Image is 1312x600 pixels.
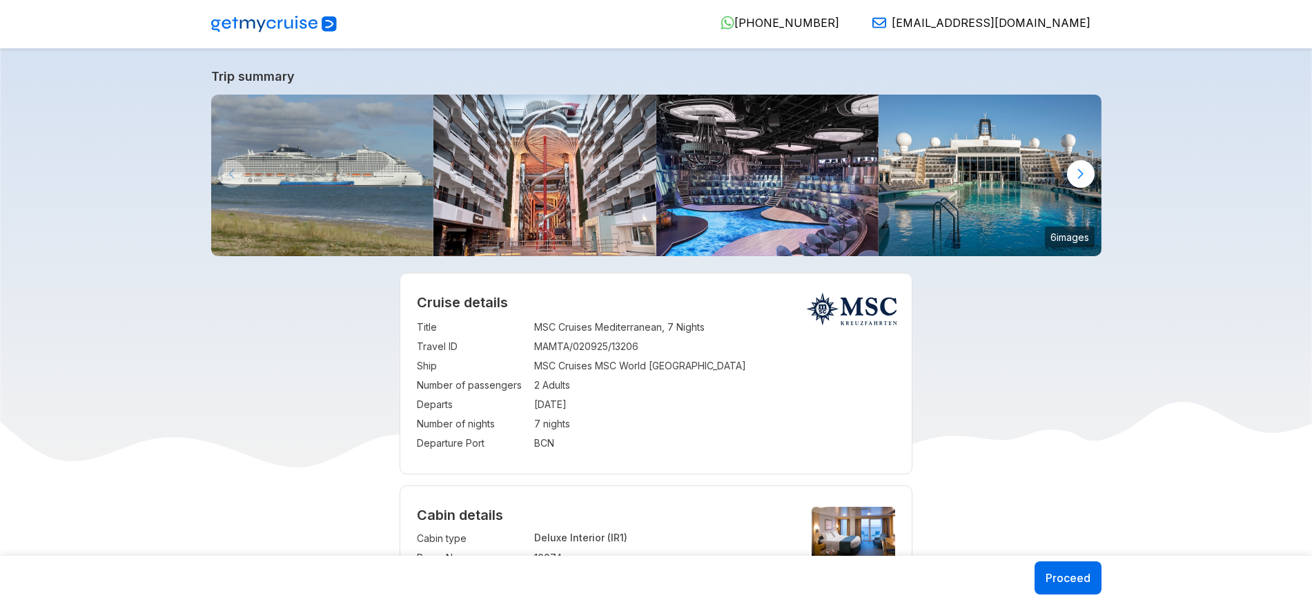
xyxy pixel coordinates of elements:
td: MAMTA/020925/13206 [534,337,895,356]
td: 10074 [534,548,788,568]
a: [PHONE_NUMBER] [709,16,839,30]
td: 7 nights [534,414,895,434]
td: : [527,414,534,434]
td: Number of passengers [417,376,527,395]
h2: Cruise details [417,294,895,311]
td: MSC Cruises MSC World [GEOGRAPHIC_DATA] [534,356,895,376]
td: Travel ID [417,337,527,356]
td: Departure Port [417,434,527,453]
td: : [527,529,534,548]
img: msc-world-europa-panorama-lounge.jpg [656,95,879,256]
img: Email [872,16,886,30]
td: Departs [417,395,527,414]
td: MSC Cruises Mediterranean, 7 Nights [534,318,895,337]
td: Title [417,318,527,337]
td: : [527,395,534,414]
td: Ship [417,356,527,376]
td: 2 Adults [534,376,895,395]
p: Deluxe Interior [534,532,788,543]
span: [PHONE_NUMBER] [734,16,839,30]
a: Trip summary [211,69,1102,84]
img: MSC_World_Europa_La_Rochelle.jpg [211,95,434,256]
td: : [527,318,534,337]
h4: Cabin details [417,507,895,523]
img: eu_ground-breaking-design.jpg [433,95,656,256]
td: : [527,337,534,356]
img: msc-world-america-la-plage-pool.jpg [879,95,1102,256]
td: BCN [534,434,895,453]
span: [EMAIL_ADDRESS][DOMAIN_NAME] [892,16,1090,30]
td: : [527,548,534,568]
td: : [527,434,534,453]
button: Proceed [1035,561,1102,594]
td: [DATE] [534,395,895,414]
td: Number of nights [417,414,527,434]
span: (IR1) [607,532,627,543]
td: Room No [417,548,527,568]
a: [EMAIL_ADDRESS][DOMAIN_NAME] [861,16,1090,30]
td: : [527,376,534,395]
small: 6 images [1045,226,1095,247]
td: : [527,356,534,376]
td: Cabin type [417,529,527,548]
img: WhatsApp [721,16,734,30]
